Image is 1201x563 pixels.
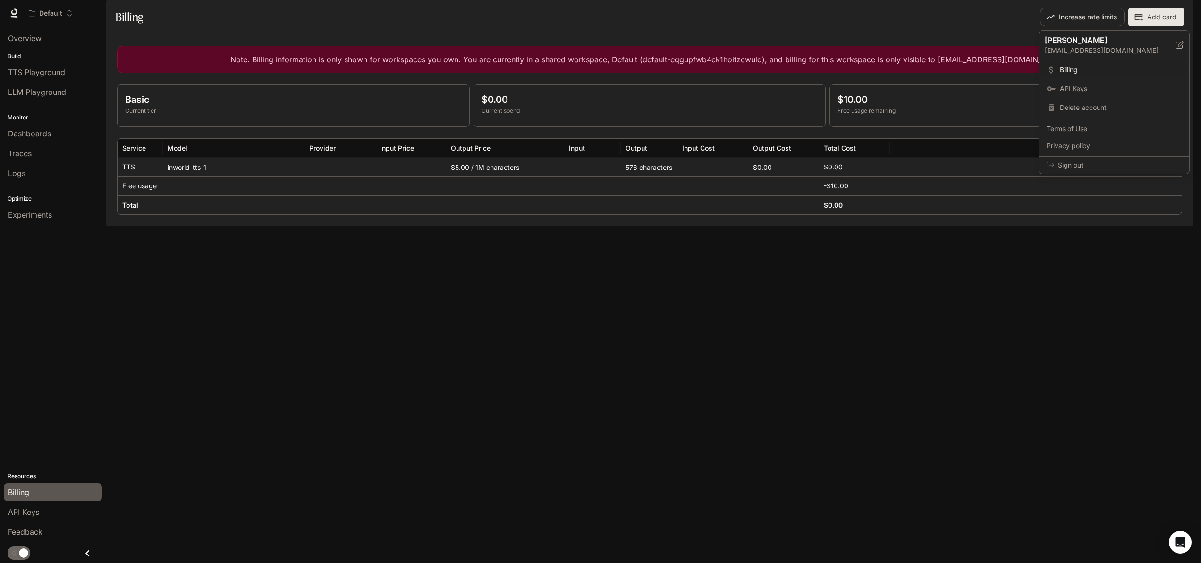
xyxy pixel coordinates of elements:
[1041,120,1187,137] a: Terms of Use
[1041,99,1187,116] div: Delete account
[1045,46,1176,55] p: [EMAIL_ADDRESS][DOMAIN_NAME]
[1045,34,1161,46] p: [PERSON_NAME]
[1058,160,1182,170] span: Sign out
[1047,141,1182,151] span: Privacy policy
[1041,80,1187,97] a: API Keys
[1047,124,1182,134] span: Terms of Use
[1060,65,1182,75] span: Billing
[1060,103,1182,112] span: Delete account
[1041,61,1187,78] a: Billing
[1039,157,1189,174] div: Sign out
[1039,31,1189,59] div: [PERSON_NAME][EMAIL_ADDRESS][DOMAIN_NAME]
[1041,137,1187,154] a: Privacy policy
[1060,84,1182,93] span: API Keys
